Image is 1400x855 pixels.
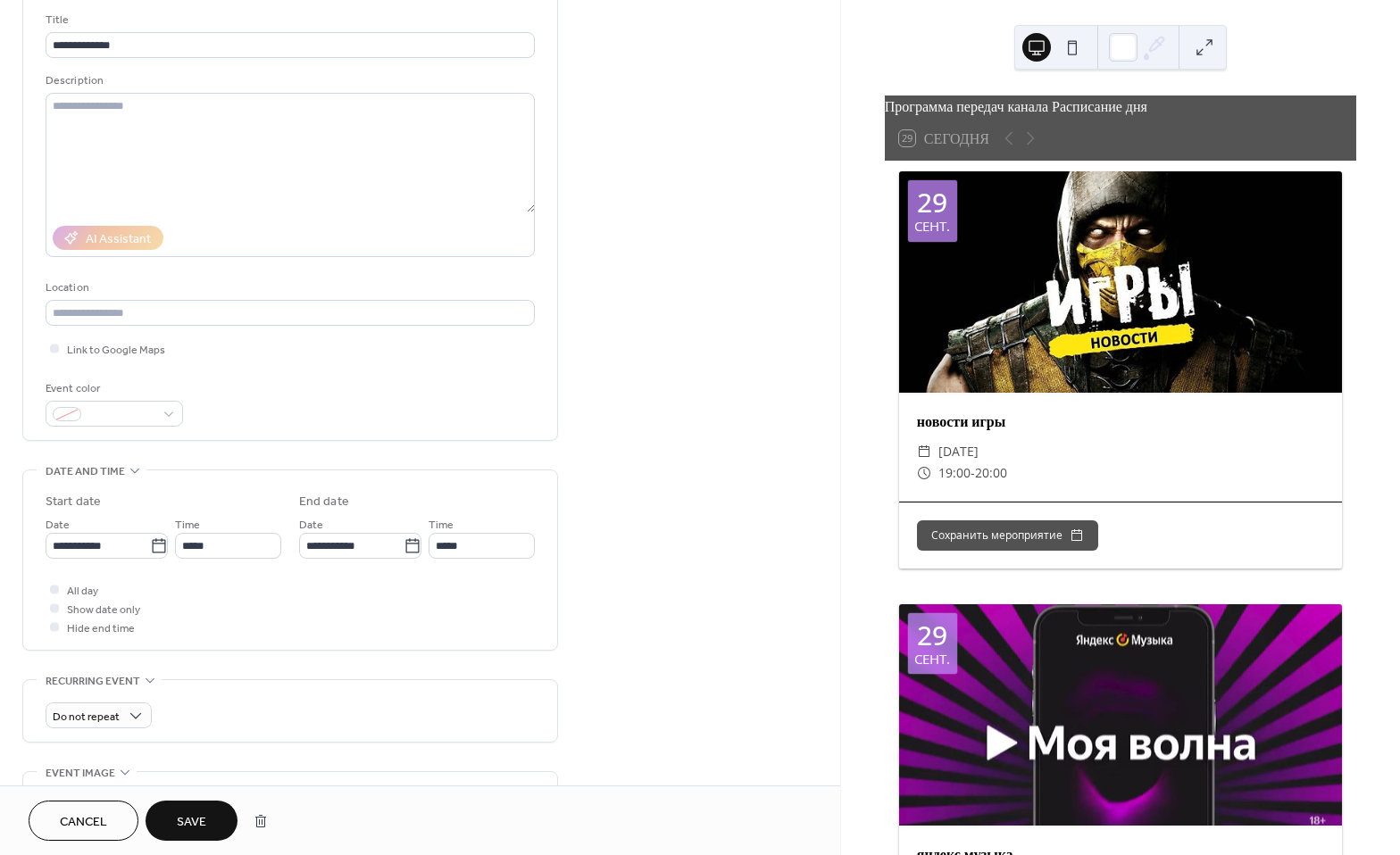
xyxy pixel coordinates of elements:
span: Date and time [46,462,125,481]
span: [DATE] [938,441,979,462]
span: 20:00 [975,462,1007,484]
span: Date [46,516,70,535]
span: Cancel [60,813,107,832]
span: Save [177,813,206,832]
span: - [971,462,975,484]
span: Time [429,516,454,535]
span: Link to Google Maps [67,341,165,360]
button: Cancel [29,801,138,841]
div: Title [46,11,531,29]
button: Save [146,801,237,841]
div: Программа передач канала Расписание дня [885,95,1356,117]
div: Start date [46,493,101,511]
div: 29 [917,189,947,216]
span: 19:00 [938,462,971,484]
button: Сохранить мероприятие [917,520,1098,551]
div: ​ [917,441,931,462]
div: End date [299,493,349,511]
span: All day [67,582,98,601]
div: Location [46,278,531,297]
div: новости игры [899,411,1342,432]
div: 29 [917,622,947,649]
span: Recurring event [46,672,140,691]
span: Do not repeat [53,707,120,727]
span: Date [299,516,323,535]
div: сент. [914,220,950,233]
div: сент. [914,652,950,666]
div: Description [46,71,531,90]
div: ​ [917,462,931,484]
div: Event color [46,379,179,398]
span: Time [175,516,200,535]
span: Event image [46,764,115,783]
span: Hide end time [67,619,135,638]
span: Show date only [67,601,140,619]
